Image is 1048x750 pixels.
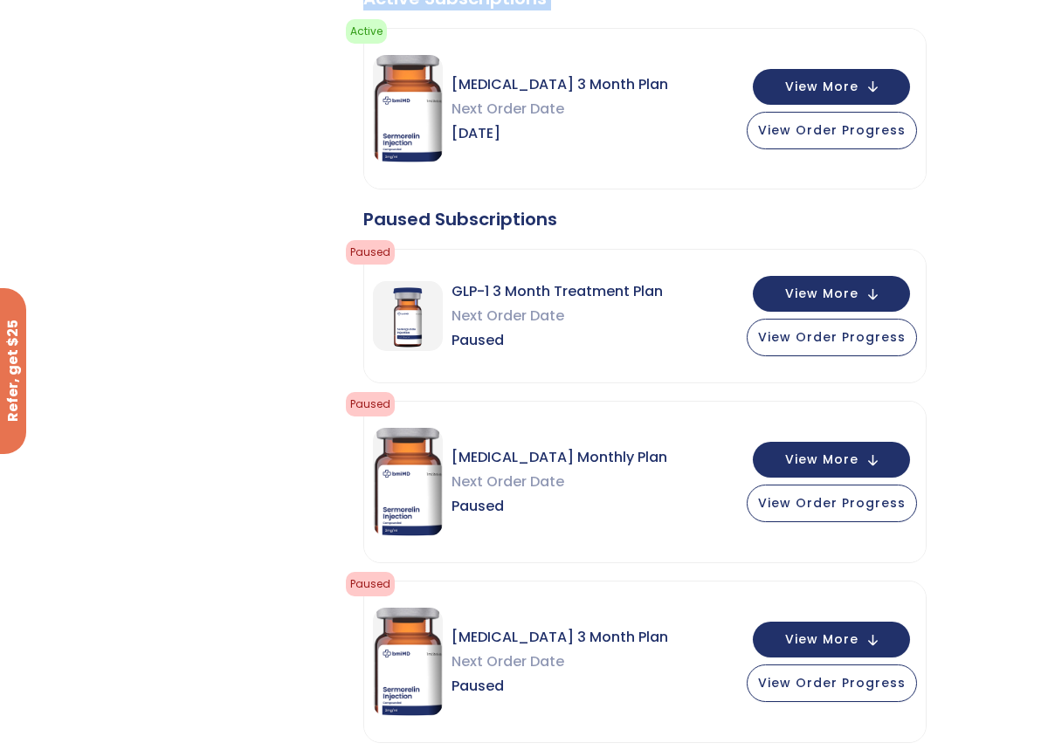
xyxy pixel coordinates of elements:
span: Next Order Date [452,97,668,121]
span: Next Order Date [452,304,663,328]
span: Paused [452,494,667,519]
span: Active [346,19,387,44]
span: Next Order Date [452,650,668,674]
span: [DATE] [452,121,668,146]
span: View Order Progress [758,121,906,139]
span: View More [785,288,858,299]
span: Next Order Date [452,470,667,494]
button: View More [753,69,910,105]
img: Sermorelin Monthly Plan [373,428,443,536]
span: View Order Progress [758,328,906,346]
span: View More [785,81,858,93]
span: Paused [452,674,668,698]
span: [MEDICAL_DATA] Monthly Plan [452,445,667,470]
span: [MEDICAL_DATA] 3 Month Plan [452,72,668,97]
button: View More [753,276,910,312]
div: Paused Subscriptions [363,207,927,231]
span: View Order Progress [758,494,906,512]
span: View More [785,634,858,645]
img: Sermorelin 3 Month Plan [373,55,443,163]
img: GLP-1 3 Month Treatment Plan [373,281,443,351]
button: View Order Progress [747,664,917,702]
img: Sermorelin 3 Month Plan [373,608,443,716]
span: Paused [452,328,663,353]
span: View More [785,454,858,465]
button: View Order Progress [747,485,917,522]
button: View More [753,442,910,478]
span: Paused [346,240,395,265]
span: View Order Progress [758,674,906,692]
button: View Order Progress [747,319,917,356]
span: [MEDICAL_DATA] 3 Month Plan [452,625,668,650]
span: Paused [346,392,395,416]
span: Paused [346,572,395,596]
button: View Order Progress [747,112,917,149]
button: View More [753,622,910,657]
span: GLP-1 3 Month Treatment Plan [452,279,663,304]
